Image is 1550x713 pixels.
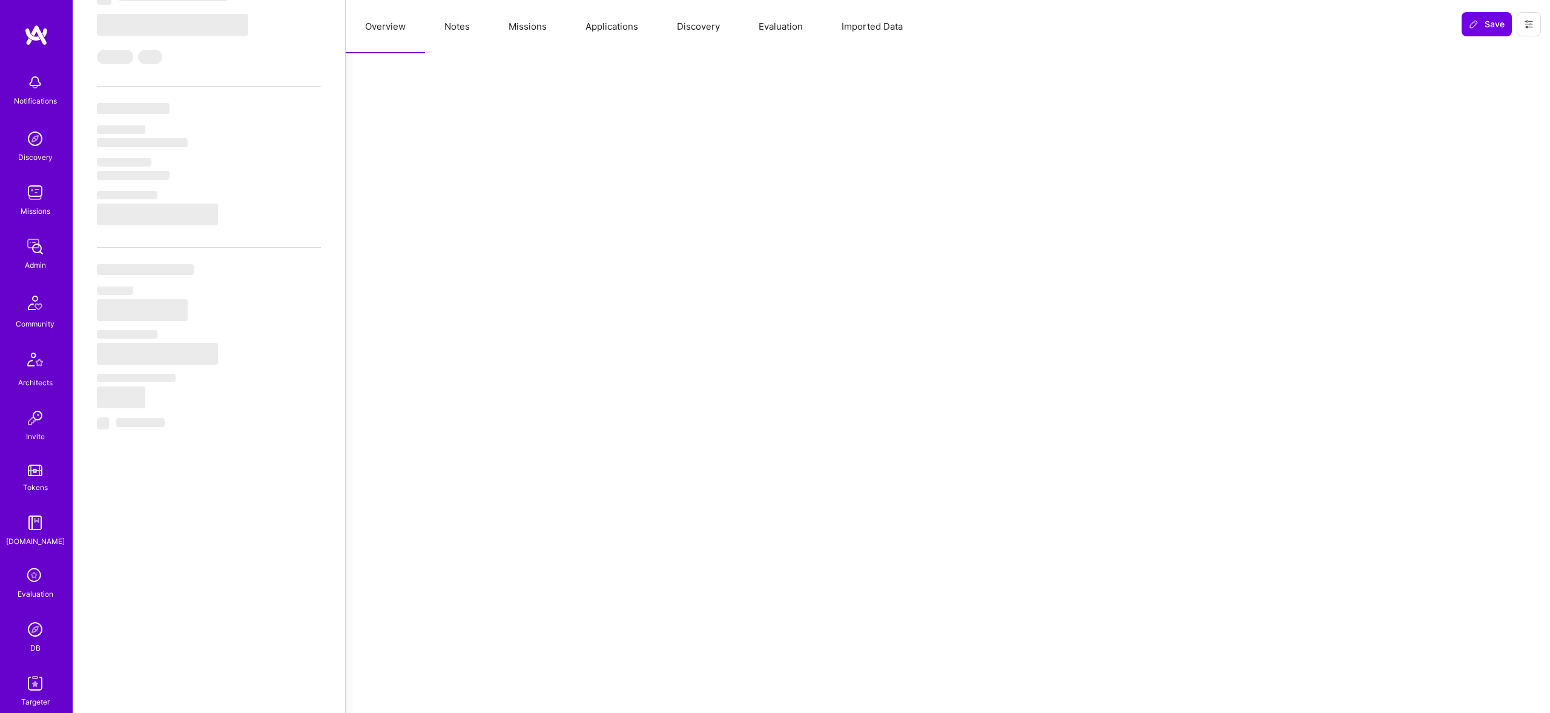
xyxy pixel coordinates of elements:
[21,695,50,708] div: Targeter
[97,138,188,147] span: ‌
[97,374,176,382] span: ‌
[97,343,218,365] span: ‌
[24,24,48,46] img: logo
[21,205,50,217] div: Missions
[97,204,218,225] span: ‌
[1469,18,1505,30] span: Save
[18,151,53,164] div: Discovery
[1462,12,1512,36] button: Save
[97,14,248,36] span: ‌
[97,299,188,321] span: ‌
[25,259,46,271] div: Admin
[97,330,157,339] span: ‌
[24,565,47,588] i: icon SelectionTeam
[21,347,50,376] img: Architects
[23,617,47,642] img: Admin Search
[23,70,47,95] img: bell
[116,418,165,427] span: ‌
[138,50,162,64] span: ‌
[97,50,133,64] span: ‌
[97,386,145,408] span: ‌
[23,481,48,494] div: Tokens
[30,642,41,654] div: DB
[97,191,157,199] span: ‌
[28,465,42,476] img: tokens
[21,288,50,317] img: Community
[97,264,194,275] span: ‌
[14,95,57,107] div: Notifications
[6,535,65,548] div: [DOMAIN_NAME]
[26,430,45,443] div: Invite
[97,417,109,429] span: ‌
[23,511,47,535] img: guide book
[97,287,133,295] span: ‌
[23,406,47,430] img: Invite
[97,103,170,114] span: ‌
[23,234,47,259] img: admin teamwork
[23,181,47,205] img: teamwork
[18,588,53,600] div: Evaluation
[97,171,170,180] span: ‌
[23,671,47,695] img: Skill Targeter
[97,158,151,167] span: ‌
[18,376,53,389] div: Architects
[23,127,47,151] img: discovery
[97,125,145,134] span: ‌
[16,317,54,330] div: Community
